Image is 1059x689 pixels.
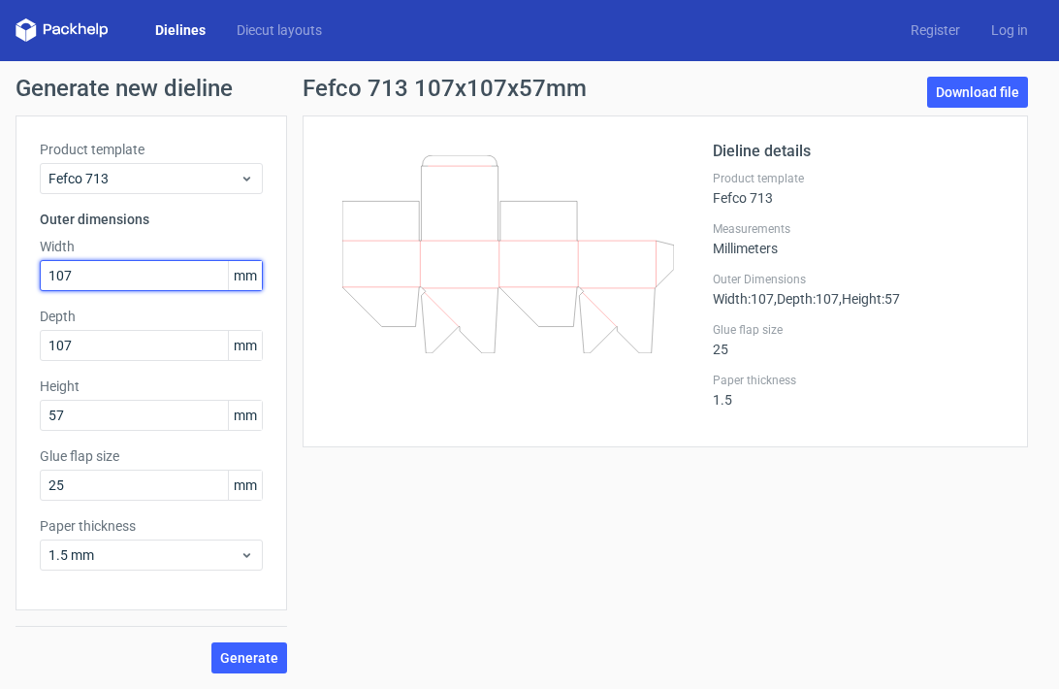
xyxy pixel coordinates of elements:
[713,373,1004,388] label: Paper thickness
[895,20,976,40] a: Register
[976,20,1043,40] a: Log in
[713,272,1004,287] label: Outer Dimensions
[228,471,262,500] span: mm
[40,210,263,229] h3: Outer dimensions
[774,291,839,307] span: , Depth : 107
[228,331,262,360] span: mm
[40,237,263,256] label: Width
[40,516,263,536] label: Paper thickness
[713,221,1004,256] div: Millimeters
[16,77,1043,100] h1: Generate new dieline
[40,377,263,396] label: Height
[839,291,900,307] span: , Height : 57
[713,373,1004,408] div: 1.5
[211,642,287,673] button: Generate
[140,20,221,40] a: Dielines
[303,77,587,100] h1: Fefco 713 107x107x57mm
[713,140,1004,163] h2: Dieline details
[927,77,1028,108] a: Download file
[713,291,774,307] span: Width : 107
[48,545,240,565] span: 1.5 mm
[228,401,262,430] span: mm
[48,169,240,188] span: Fefco 713
[228,261,262,290] span: mm
[40,140,263,159] label: Product template
[40,446,263,466] label: Glue flap size
[713,221,1004,237] label: Measurements
[713,322,1004,357] div: 25
[713,322,1004,338] label: Glue flap size
[220,651,278,665] span: Generate
[713,171,1004,186] label: Product template
[713,171,1004,206] div: Fefco 713
[40,307,263,326] label: Depth
[221,20,337,40] a: Diecut layouts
